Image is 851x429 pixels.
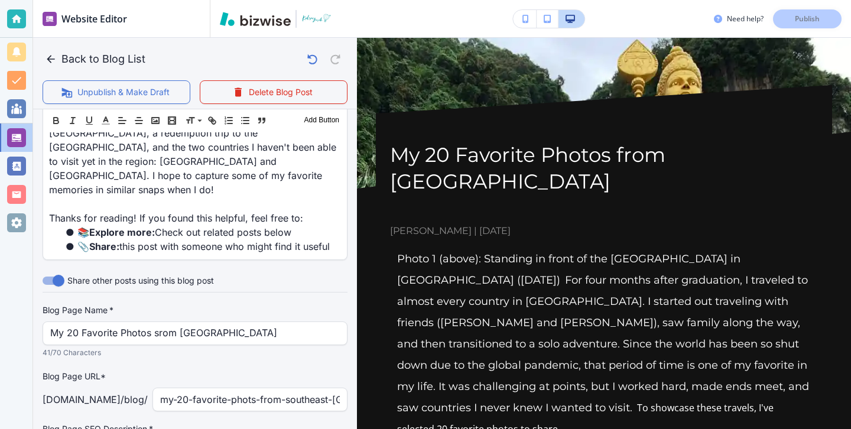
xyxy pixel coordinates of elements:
label: Blog Page Name [43,304,347,316]
li: 📎 this post with someone who might find it useful [63,239,341,253]
p: Blog Page URL* [43,370,347,383]
img: editor icon [43,12,57,26]
p: Thanks for reading! If you found this helpful, feel free to: [49,211,341,225]
button: Add Button [301,113,342,128]
img: Bizwise Logo [220,12,291,26]
button: Unpublish & Make Draft [43,80,190,104]
h3: Need help? [727,14,764,24]
button: Back to Blog List [43,47,150,71]
p: In the next couple of years, I hope to head back to [GEOGRAPHIC_DATA] to enjoy the [DATE] in [GEO... [49,97,341,197]
button: Delete Blog Post [200,80,347,104]
strong: Explore more: [89,226,155,238]
span: [PERSON_NAME] | [DATE] [390,223,818,239]
strong: Share: [89,240,119,252]
h2: Website Editor [61,12,127,26]
p: [DOMAIN_NAME] /blog / [43,392,148,407]
p: 41/70 Characters [43,347,339,359]
span: Share other posts using this blog post [67,274,214,287]
h1: My 20 Favorite Photos from [GEOGRAPHIC_DATA] [390,142,818,195]
li: 📚 Check out related posts below [63,225,341,239]
img: Your Logo [301,13,333,24]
